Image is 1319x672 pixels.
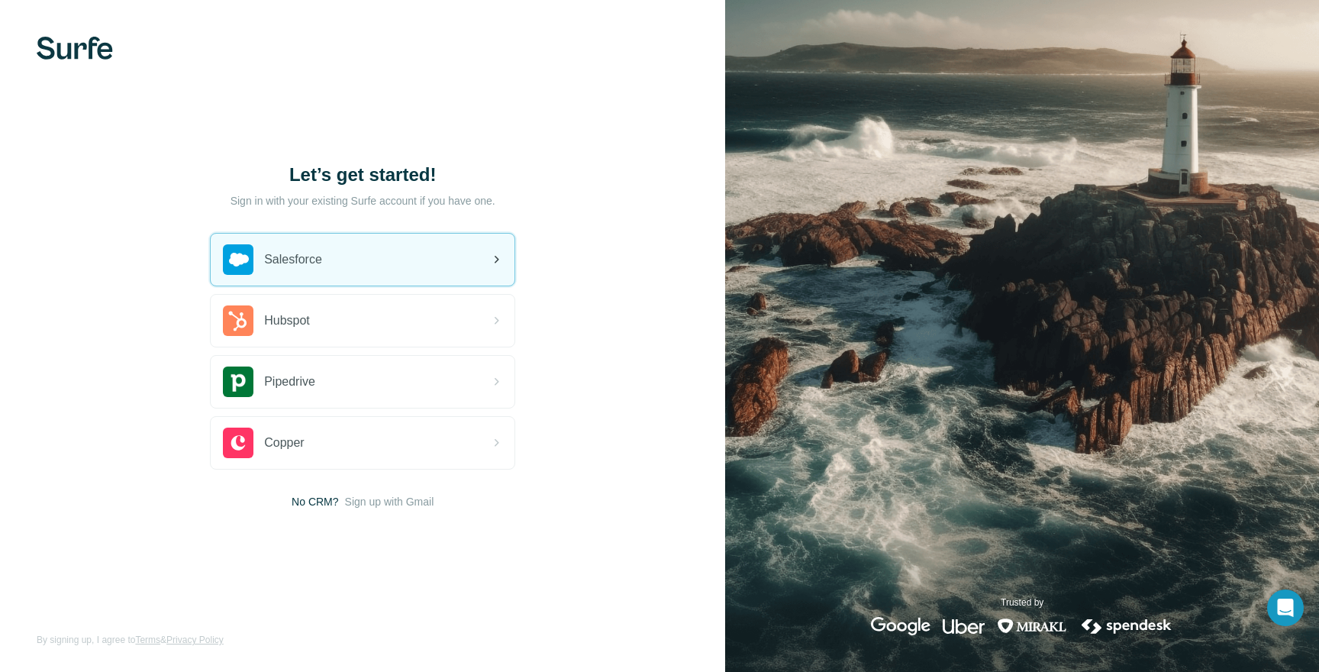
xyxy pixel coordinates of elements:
[264,312,310,330] span: Hubspot
[1001,596,1043,609] p: Trusted by
[231,193,495,208] p: Sign in with your existing Surfe account if you have one.
[223,244,253,275] img: salesforce's logo
[135,635,160,645] a: Terms
[264,250,322,269] span: Salesforce
[223,428,253,458] img: copper's logo
[997,617,1067,635] img: mirakl's logo
[871,617,930,635] img: google's logo
[223,305,253,336] img: hubspot's logo
[166,635,224,645] a: Privacy Policy
[37,633,224,647] span: By signing up, I agree to &
[264,373,315,391] span: Pipedrive
[345,494,434,509] button: Sign up with Gmail
[943,617,985,635] img: uber's logo
[37,37,113,60] img: Surfe's logo
[292,494,338,509] span: No CRM?
[264,434,304,452] span: Copper
[1079,617,1174,635] img: spendesk's logo
[223,367,253,397] img: pipedrive's logo
[210,163,515,187] h1: Let’s get started!
[1267,590,1304,626] div: Open Intercom Messenger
